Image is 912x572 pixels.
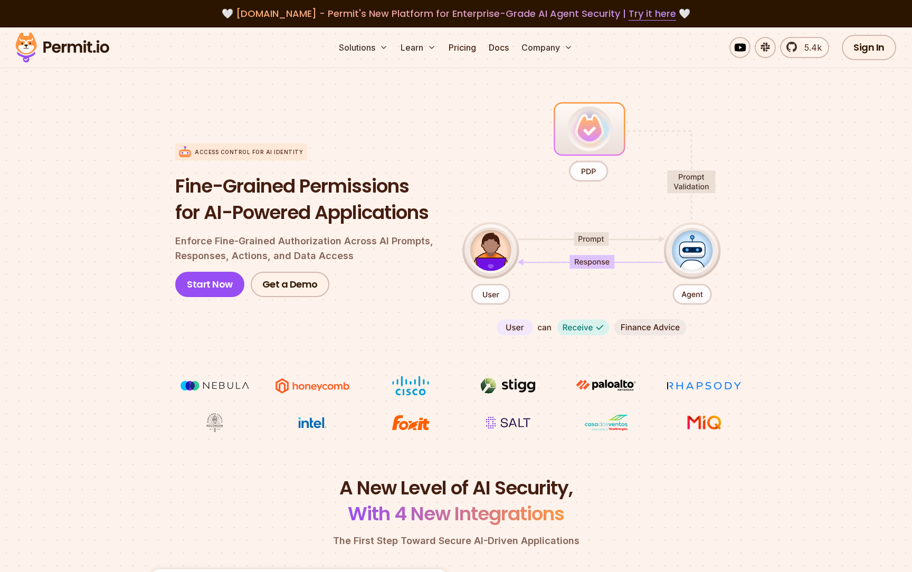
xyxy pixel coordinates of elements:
p: Enforce Fine-Grained Authorization Across AI Prompts, Responses, Actions, and Data Access [175,234,445,263]
a: Pricing [444,37,480,58]
img: Permit logo [11,30,114,65]
img: Casa dos Ventos [566,413,645,433]
p: The First Step Toward Secure AI-Driven Applications [152,533,760,548]
div: 🤍 🤍 [25,6,887,21]
a: Sign In [842,35,896,60]
img: Foxit [371,413,450,433]
img: Cisco [371,376,450,396]
span: 5.4k [798,41,822,54]
p: Access control for AI Identity [195,148,303,156]
img: Stigg [469,376,548,396]
h2: A New Level of AI Security, [152,475,760,527]
button: Company [517,37,577,58]
img: Intel [273,413,352,433]
a: Docs [484,37,513,58]
img: Maricopa County Recorder\'s Office [175,413,254,433]
img: paloalto [566,376,645,395]
h1: Fine-Grained Permissions for AI-Powered Applications [175,173,445,225]
button: Solutions [335,37,392,58]
a: Try it here [629,7,676,21]
a: Get a Demo [251,272,329,297]
img: salt [469,413,548,433]
img: MIQ [668,414,739,432]
img: Rhapsody Health [664,376,744,396]
a: 5.4k [780,37,829,58]
img: Honeycomb [273,376,352,396]
a: Start Now [175,272,244,297]
button: Learn [396,37,440,58]
span: With 4 New Integrations [348,500,564,527]
span: [DOMAIN_NAME] - Permit's New Platform for Enterprise-Grade AI Agent Security | [236,7,676,20]
img: Nebula [175,376,254,396]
